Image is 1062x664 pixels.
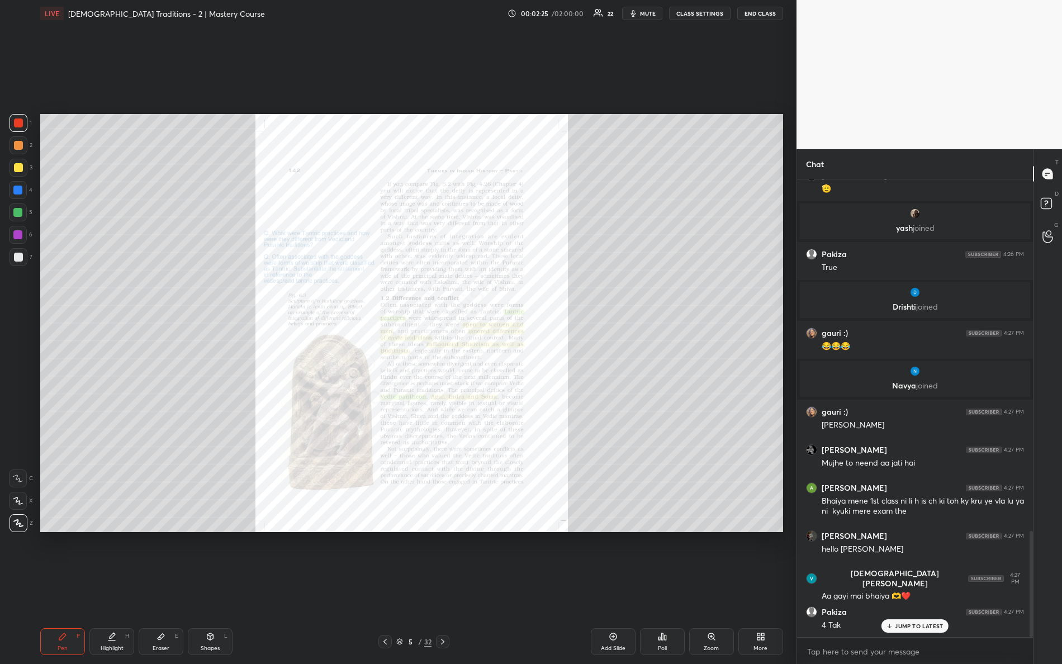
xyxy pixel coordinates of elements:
[807,445,817,455] img: thumbnail.jpg
[822,531,887,541] h6: [PERSON_NAME]
[807,224,1023,233] p: yash
[1004,609,1024,615] div: 4:27 PM
[968,575,1004,582] img: 4P8fHbbgJtejmAAAAAElFTkSuQmCC
[1055,158,1059,167] p: T
[822,496,1024,517] div: Bhaiya mene 1st class ni li h is ch ki toh ky kru ye vla lu ya ni kyuki mere exam the
[622,7,662,20] button: mute
[101,646,124,651] div: Highlight
[10,248,32,266] div: 7
[1004,485,1024,491] div: 4:27 PM
[822,458,1024,469] div: Mujhe to neend aa jati hai
[601,646,625,651] div: Add Slide
[10,514,33,532] div: Z
[966,409,1002,415] img: 4P8fHbbgJtejmAAAAAElFTkSuQmCC
[822,607,847,617] h6: Pakiza
[1054,221,1059,229] p: G
[658,646,667,651] div: Poll
[966,330,1002,336] img: 4P8fHbbgJtejmAAAAAElFTkSuQmCC
[9,226,32,244] div: 6
[909,208,921,219] img: thumbnail.jpg
[753,646,767,651] div: More
[40,7,64,20] div: LIVE
[822,591,1024,602] div: Aa gayi mai bhaiya 🫶❤️
[822,328,848,338] h6: gauri :)
[822,620,1024,631] div: 4 Tak
[9,492,33,510] div: X
[1006,572,1024,585] div: 4:27 PM
[807,483,817,493] img: thumbnail.jpg
[608,11,613,16] div: 22
[737,7,783,20] button: END CLASS
[966,447,1002,453] img: 4P8fHbbgJtejmAAAAAElFTkSuQmCC
[966,485,1002,491] img: 4P8fHbbgJtejmAAAAAElFTkSuQmCC
[966,533,1002,539] img: 4P8fHbbgJtejmAAAAAElFTkSuQmCC
[10,136,32,154] div: 2
[125,633,129,639] div: H
[1004,533,1024,539] div: 4:27 PM
[916,380,938,391] span: joined
[822,568,968,589] h6: [DEMOGRAPHIC_DATA][PERSON_NAME]
[822,420,1024,431] div: [PERSON_NAME]
[822,183,1024,195] div: 🫡
[669,7,731,20] button: CLASS SETTINGS
[797,149,833,179] p: Chat
[419,638,422,645] div: /
[797,179,1033,637] div: grid
[822,407,848,417] h6: gauri :)
[807,328,817,338] img: thumbnail.jpg
[807,302,1023,311] p: Drishti
[1004,447,1024,453] div: 4:27 PM
[807,573,817,584] img: thumbnail.jpg
[916,301,938,312] span: joined
[9,181,32,199] div: 4
[1055,189,1059,198] p: D
[909,366,921,377] img: thumbnail.jpg
[10,159,32,177] div: 3
[704,646,719,651] div: Zoom
[1003,251,1024,258] div: 4:26 PM
[822,483,887,493] h6: [PERSON_NAME]
[77,633,80,639] div: P
[822,341,1024,352] div: 😂😂😂
[895,623,943,629] p: JUMP TO LATEST
[153,646,169,651] div: Eraser
[640,10,656,17] span: mute
[68,8,265,19] h4: [DEMOGRAPHIC_DATA] Traditions - 2 | Mastery Course
[175,633,178,639] div: E
[9,469,33,487] div: C
[405,638,416,645] div: 5
[201,646,220,651] div: Shapes
[1004,330,1024,336] div: 4:27 PM
[807,249,817,259] img: default.png
[913,222,935,233] span: joined
[807,607,817,617] img: default.png
[822,445,887,455] h6: [PERSON_NAME]
[822,544,1024,555] div: hello [PERSON_NAME]
[965,251,1001,258] img: 4P8fHbbgJtejmAAAAAElFTkSuQmCC
[822,262,1024,273] div: True
[1004,409,1024,415] div: 4:27 PM
[9,203,32,221] div: 5
[424,637,432,647] div: 32
[58,646,68,651] div: Pen
[909,287,921,298] img: thumbnail.jpg
[807,407,817,417] img: thumbnail.jpg
[224,633,227,639] div: L
[822,249,847,259] h6: Pakiza
[807,531,817,541] img: thumbnail.jpg
[807,381,1023,390] p: Navya
[10,114,32,132] div: 1
[966,609,1002,615] img: 4P8fHbbgJtejmAAAAAElFTkSuQmCC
